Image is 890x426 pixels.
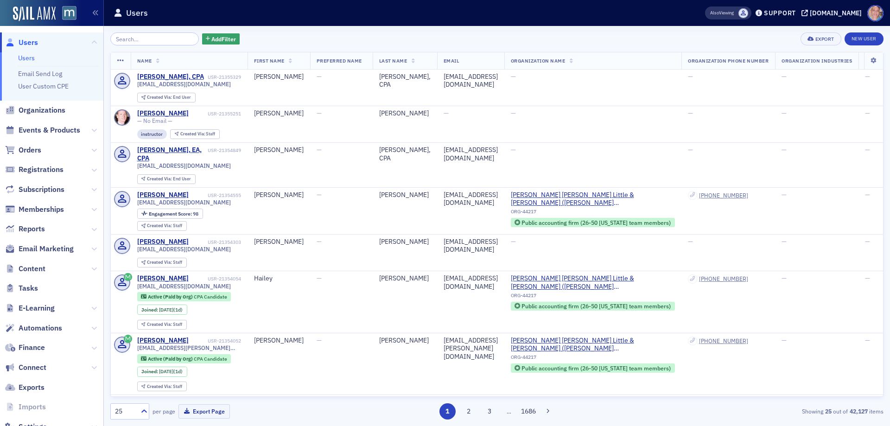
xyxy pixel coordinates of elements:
[62,6,76,20] img: SailAMX
[19,402,46,412] span: Imports
[194,356,227,362] span: CPA Candidate
[141,294,227,300] a: Active (Paid by Org) CPA Candidate
[137,191,189,199] a: [PERSON_NAME]
[147,223,182,229] div: Staff
[317,237,322,246] span: —
[5,343,45,353] a: Finance
[147,322,182,327] div: Staff
[521,403,537,420] button: 1686
[137,93,196,102] div: Created Via: End User
[710,10,734,16] span: Viewing
[444,73,498,89] div: [EMAIL_ADDRESS][DOMAIN_NAME]
[379,274,431,283] div: [PERSON_NAME]
[738,8,748,18] span: Justin Chase
[137,199,231,206] span: [EMAIL_ADDRESS][DOMAIN_NAME]
[699,275,748,282] a: [PHONE_NUMBER]
[5,283,38,293] a: Tasks
[13,6,56,21] img: SailAMX
[180,132,216,137] div: Staff
[254,57,285,64] span: First Name
[5,38,38,48] a: Users
[147,223,173,229] span: Created Via :
[170,129,220,139] div: Created Via: Staff
[254,191,304,199] div: [PERSON_NAME]
[444,274,498,291] div: [EMAIL_ADDRESS][DOMAIN_NAME]
[782,109,787,117] span: —
[19,165,64,175] span: Registrations
[137,320,187,330] div: Created Via: Staff
[19,224,45,234] span: Reports
[317,336,322,344] span: —
[159,306,173,313] span: [DATE]
[205,74,241,80] div: USR-21355329
[159,369,183,375] div: (1d)
[147,260,182,265] div: Staff
[379,146,431,162] div: [PERSON_NAME], CPA
[865,146,870,154] span: —
[19,204,64,215] span: Memberships
[699,337,748,344] div: [PHONE_NUMBER]
[511,72,516,81] span: —
[5,204,64,215] a: Memberships
[688,146,693,154] span: —
[147,384,182,389] div: Staff
[137,337,189,345] div: [PERSON_NAME]
[5,303,55,313] a: E-Learning
[19,38,38,48] span: Users
[254,238,304,246] div: [PERSON_NAME]
[137,57,152,64] span: Name
[190,276,241,282] div: USR-21354054
[148,293,194,300] span: Active (Paid by Org)
[444,337,498,361] div: [EMAIL_ADDRESS][PERSON_NAME][DOMAIN_NAME]
[782,57,852,64] span: Organization Industries
[379,109,431,118] div: [PERSON_NAME]
[5,402,46,412] a: Imports
[317,72,322,81] span: —
[137,174,196,184] div: Created Via: End User
[801,10,865,16] button: [DOMAIN_NAME]
[126,7,148,19] h1: Users
[511,57,566,64] span: Organization Name
[521,366,671,371] div: Public accounting firm (26-50 [US_STATE] team members)
[137,367,187,377] div: Joined: 2025-10-06 00:00:00
[379,57,407,64] span: Last Name
[137,246,231,253] span: [EMAIL_ADDRESS][DOMAIN_NAME]
[190,111,241,117] div: USR-21355251
[147,94,173,100] span: Created Via :
[764,9,796,17] div: Support
[137,381,187,391] div: Created Via: Staff
[202,33,240,45] button: AddFilter
[137,146,206,162] a: [PERSON_NAME], EA, CPA
[137,109,189,118] div: [PERSON_NAME]
[444,191,498,207] div: [EMAIL_ADDRESS][DOMAIN_NAME]
[137,81,231,88] span: [EMAIL_ADDRESS][DOMAIN_NAME]
[159,307,183,313] div: (1d)
[19,362,46,373] span: Connect
[5,145,41,155] a: Orders
[511,292,675,302] div: ORG-44217
[19,323,62,333] span: Automations
[18,82,69,90] a: User Custom CPE
[19,244,74,254] span: Email Marketing
[190,338,241,344] div: USR-21354052
[845,32,884,45] a: New User
[137,129,167,139] div: instructor
[19,283,38,293] span: Tasks
[5,184,64,195] a: Subscriptions
[782,146,787,154] span: —
[5,362,46,373] a: Connect
[439,403,456,420] button: 1
[379,73,431,89] div: [PERSON_NAME], CPA
[147,177,191,182] div: End User
[137,274,189,283] a: [PERSON_NAME]
[688,109,693,117] span: —
[444,57,459,64] span: Email
[699,192,748,199] a: [PHONE_NUMBER]
[511,146,516,154] span: —
[511,109,516,117] span: —
[137,221,187,231] div: Created Via: Staff
[254,274,304,283] div: Hailey
[511,191,675,207] a: [PERSON_NAME] [PERSON_NAME] Little & [PERSON_NAME] ([PERSON_NAME][GEOGRAPHIC_DATA], [GEOGRAPHIC_D...
[521,220,671,225] div: Public accounting firm (26-50 [US_STATE] team members)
